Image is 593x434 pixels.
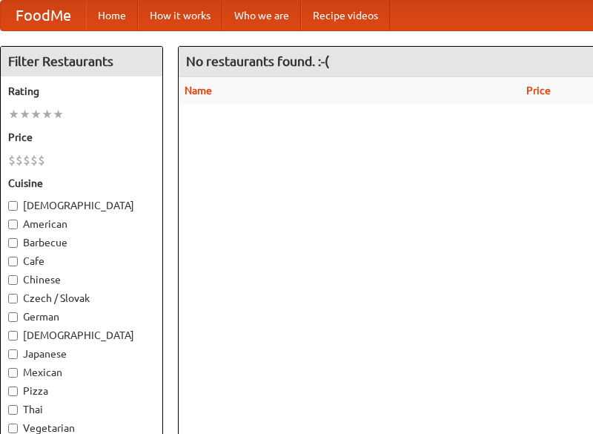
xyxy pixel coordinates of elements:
li: ★ [53,106,64,122]
h5: Price [8,130,155,145]
input: Barbecue [8,238,18,248]
a: Price [526,85,551,96]
input: Vegetarian [8,424,18,433]
a: Who we are [222,1,301,30]
a: Home [86,1,138,30]
li: ★ [19,106,30,122]
li: ★ [8,106,19,122]
li: $ [30,152,38,168]
ng-pluralize: No restaurants found. :-( [186,54,329,68]
label: Czech / Slovak [8,291,155,306]
label: Cafe [8,254,155,269]
label: [DEMOGRAPHIC_DATA] [8,198,155,213]
label: American [8,217,155,231]
li: $ [23,152,30,168]
input: German [8,312,18,322]
label: Chinese [8,272,155,287]
label: [DEMOGRAPHIC_DATA] [8,328,155,343]
h5: Rating [8,84,155,99]
a: FoodMe [1,1,86,30]
input: Mexican [8,368,18,378]
li: $ [38,152,45,168]
a: Name [185,85,212,96]
a: Recipe videos [301,1,390,30]
li: ★ [30,106,42,122]
input: [DEMOGRAPHIC_DATA] [8,331,18,341]
label: Barbecue [8,235,155,250]
label: German [8,309,155,324]
input: Czech / Slovak [8,294,18,303]
label: Thai [8,402,155,417]
li: $ [8,152,16,168]
label: Pizza [8,384,155,398]
a: How it works [138,1,222,30]
li: ★ [42,106,53,122]
h5: Cuisine [8,176,155,191]
input: Thai [8,405,18,415]
input: Pizza [8,387,18,396]
input: American [8,220,18,229]
input: Chinese [8,275,18,285]
h4: Filter Restaurants [1,47,162,76]
label: Japanese [8,346,155,361]
li: $ [16,152,23,168]
label: Mexican [8,365,155,380]
input: Japanese [8,349,18,359]
input: [DEMOGRAPHIC_DATA] [8,201,18,211]
input: Cafe [8,257,18,266]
